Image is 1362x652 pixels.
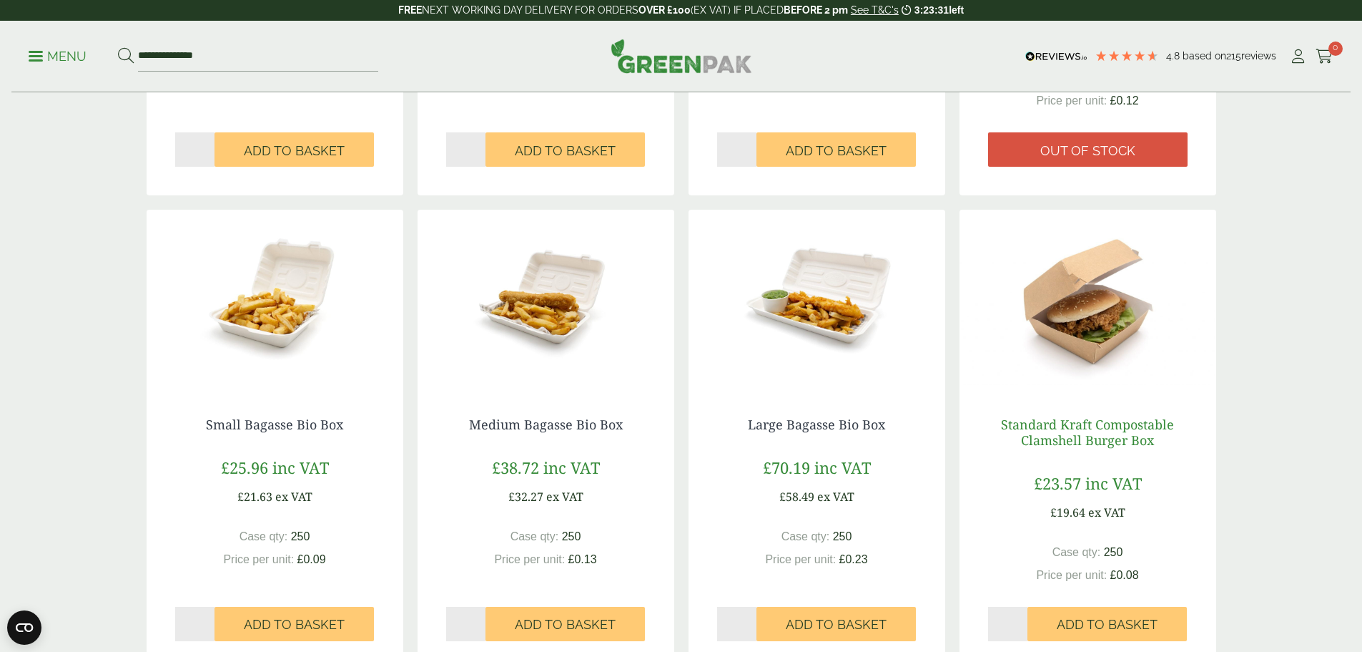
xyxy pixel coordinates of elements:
button: Add to Basket [485,607,645,641]
span: ex VAT [1088,505,1125,520]
span: Price per unit: [1036,569,1107,581]
img: Standard Kraft Clamshell Burger Box with Chicken Burger [959,210,1216,389]
span: 215 [1226,50,1241,62]
a: 0 [1316,46,1333,67]
span: £70.19 [763,457,810,478]
button: Add to Basket [756,132,916,167]
span: ex VAT [817,489,854,505]
span: 250 [562,530,581,542]
span: Price per unit: [494,553,565,565]
span: Add to Basket [244,617,345,633]
span: Out of stock [1040,143,1135,159]
span: £32.27 [508,489,543,505]
span: Case qty: [1052,546,1101,558]
a: Out of stock [988,132,1188,167]
span: Case qty: [781,530,830,542]
span: 0 [1328,42,1343,56]
strong: BEFORE 2 pm [784,4,848,16]
span: Case qty: [240,530,288,542]
span: inc VAT [814,457,871,478]
span: Add to Basket [515,617,616,633]
strong: FREE [398,4,422,16]
span: Case qty: [510,530,559,542]
span: 250 [833,530,852,542]
a: Medium Bagasse Bio Box [469,416,623,433]
span: £0.23 [839,553,868,565]
span: ex VAT [275,489,312,505]
span: £58.49 [779,489,814,505]
span: reviews [1241,50,1276,62]
p: Menu [29,48,87,65]
span: left [949,4,964,16]
a: Menu [29,48,87,62]
span: £0.08 [1110,569,1139,581]
span: 4.8 [1166,50,1183,62]
img: 2320027AB Small Bio Box open with food [147,210,403,389]
span: £38.72 [492,457,539,478]
span: inc VAT [1085,472,1142,494]
span: 250 [291,530,310,542]
span: 250 [1104,546,1123,558]
img: GreenPak Supplies [611,39,752,73]
button: Add to Basket [1027,607,1187,641]
span: 3:23:31 [914,4,949,16]
span: £21.63 [237,489,272,505]
span: Add to Basket [786,143,887,159]
span: ex VAT [546,489,583,505]
span: Price per unit: [1036,94,1107,107]
a: See T&C's [851,4,899,16]
button: Add to Basket [214,132,374,167]
img: REVIEWS.io [1025,52,1087,62]
span: Price per unit: [223,553,294,565]
a: Small Bagasse Bio Box [206,416,343,433]
span: Add to Basket [1057,617,1158,633]
span: Price per unit: [765,553,836,565]
span: £23.57 [1034,472,1081,494]
span: £19.64 [1050,505,1085,520]
a: Standard Kraft Compostable Clamshell Burger Box [1001,416,1174,449]
span: £0.13 [568,553,597,565]
button: Open CMP widget [7,610,41,645]
i: My Account [1289,49,1307,64]
span: Add to Basket [786,617,887,633]
button: Add to Basket [485,132,645,167]
img: 2320028 Large Bagasse Bio Box open with food [689,210,945,389]
a: Large Bagasse Bio Box [748,416,885,433]
span: £0.09 [297,553,326,565]
button: Add to Basket [756,607,916,641]
span: inc VAT [272,457,329,478]
img: 2320027AA Medium Bio Box open with food [418,210,674,389]
strong: OVER £100 [638,4,691,16]
i: Cart [1316,49,1333,64]
span: Add to Basket [515,143,616,159]
span: £0.12 [1110,94,1139,107]
span: Add to Basket [244,143,345,159]
button: Add to Basket [214,607,374,641]
span: £25.96 [221,457,268,478]
span: Based on [1183,50,1226,62]
div: 4.79 Stars [1095,49,1159,62]
span: inc VAT [543,457,600,478]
